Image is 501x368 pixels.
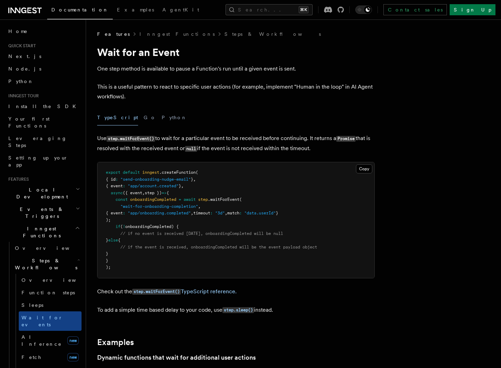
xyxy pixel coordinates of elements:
[159,170,196,175] span: .createFunction
[12,257,77,271] span: Steps & Workflows
[97,110,138,125] button: TypeScript
[355,6,372,14] button: Toggle dark mode
[8,136,67,148] span: Leveraging Steps
[22,315,63,327] span: Wait for events
[51,7,109,13] span: Documentation
[47,2,113,19] a: Documentation
[181,183,184,188] span: ,
[120,177,191,182] span: "send-onboarding-nudge-email"
[123,224,125,229] span: !
[108,238,118,243] span: else
[158,2,203,19] a: AgentKit
[6,225,75,239] span: Inngest Functions
[8,104,80,109] span: Install the SDK
[196,170,198,175] span: (
[6,25,82,38] a: Home
[12,242,82,254] a: Overview
[6,132,82,152] a: Leveraging Steps
[97,353,256,362] a: Dynamic functions that wait for additional user actions
[162,7,199,13] span: AgentKit
[106,218,111,222] span: );
[106,183,123,188] span: { event
[6,75,82,88] a: Python
[227,211,239,215] span: match
[97,31,130,38] span: Features
[6,113,82,132] a: Your first Functions
[116,197,128,202] span: const
[162,110,187,125] button: Python
[185,146,197,152] code: null
[6,152,82,171] a: Setting up your app
[193,211,210,215] span: timeout
[299,6,308,13] kbd: ⌘K
[226,4,313,15] button: Search...⌘K
[6,100,82,113] a: Install the SDK
[19,331,82,350] a: AI Inferencenew
[8,54,41,59] span: Next.js
[97,337,134,347] a: Examples
[97,287,375,297] p: Check out the
[162,190,167,195] span: =>
[239,197,242,202] span: (
[8,116,50,129] span: Your first Functions
[19,350,82,364] a: Fetchnew
[106,265,111,270] span: );
[116,177,118,182] span: :
[142,190,145,195] span: ,
[336,136,356,142] code: Promise
[67,336,79,345] span: new
[97,305,375,315] p: To add a simple time based delay to your code, use instead.
[120,231,283,236] span: // if no event is received [DATE], onboardingCompleted will be null
[191,211,193,215] span: ,
[132,288,237,295] a: step.waitForEvent()TypeScript reference.
[107,136,155,142] code: step.waitForEvent()
[106,170,120,175] span: export
[8,155,68,167] span: Setting up your app
[6,50,82,63] a: Next.js
[139,31,215,38] a: Inngest Functions
[179,197,181,202] span: =
[120,224,123,229] span: (
[22,302,43,308] span: Sleeps
[8,28,28,35] span: Home
[117,7,154,13] span: Examples
[6,63,82,75] a: Node.js
[19,286,82,299] a: Function steps
[19,274,82,286] a: Overview
[6,183,82,203] button: Local Development
[208,197,239,202] span: .waitForEvent
[224,31,321,38] a: Steps & Workflows
[179,183,181,188] span: }
[125,224,179,229] span: onboardingCompleted) {
[145,190,162,195] span: step })
[244,211,276,215] span: "data.userId"
[167,190,169,195] span: {
[128,211,191,215] span: "app/onboarding.completed"
[356,164,372,173] button: Copy
[276,211,278,215] span: }
[67,353,79,361] span: new
[239,211,242,215] span: :
[222,306,254,313] a: step.sleep()
[222,307,254,313] code: step.sleep()
[118,238,120,243] span: {
[12,254,82,274] button: Steps & Workflows
[198,197,208,202] span: step
[225,211,227,215] span: ,
[116,224,120,229] span: if
[120,204,198,209] span: "wait-for-onboarding-completion"
[106,238,108,243] span: }
[22,334,62,347] span: AI Inference
[22,354,42,360] span: Fetch
[113,2,158,19] a: Examples
[8,66,41,72] span: Node.js
[123,190,142,195] span: ({ event
[120,245,317,250] span: // if the event is received, onboardingCompleted will be the event payload object
[106,211,123,215] span: { event
[15,245,86,251] span: Overview
[193,177,196,182] span: ,
[123,183,125,188] span: :
[123,211,125,215] span: :
[215,211,225,215] span: "3d"
[6,186,76,200] span: Local Development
